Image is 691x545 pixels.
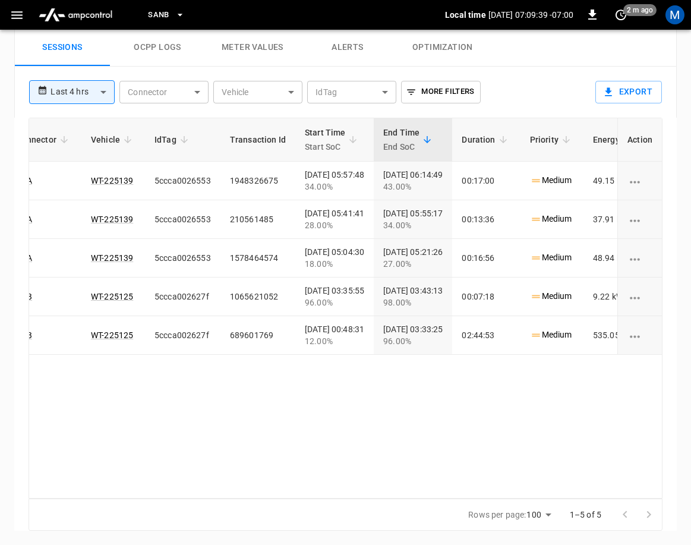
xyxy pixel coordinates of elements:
[468,509,526,521] p: Rows per page:
[530,290,572,303] p: Medium
[665,5,684,24] div: profile-icon
[145,200,220,239] td: 5ccca0026553
[145,162,220,200] td: 5ccca0026553
[383,297,443,308] div: 98.00%
[530,133,574,147] span: Priority
[305,335,364,347] div: 12.00%
[462,133,510,147] span: Duration
[627,291,652,303] div: charging session options
[305,125,346,154] div: Start Time
[452,239,520,278] td: 00:16:56
[530,213,572,225] p: Medium
[583,278,648,316] td: 9.22 kWh
[383,169,443,193] div: [DATE] 06:14:49
[305,323,364,347] div: [DATE] 00:48:31
[15,29,110,67] button: Sessions
[305,140,346,154] p: Start SoC
[452,278,520,316] td: 00:07:18
[595,81,662,103] button: Export
[220,278,295,316] td: 1065621052
[305,246,364,270] div: [DATE] 05:04:30
[220,239,295,278] td: 1578464574
[383,140,419,154] p: End SoC
[91,330,133,340] a: WT-225125
[148,8,169,22] span: SanB
[583,162,648,200] td: 49.15 kWh
[91,215,133,224] a: WT-225139
[305,207,364,231] div: [DATE] 05:41:41
[305,258,364,270] div: 18.00%
[452,200,520,239] td: 00:13:36
[305,285,364,308] div: [DATE] 03:35:55
[627,252,652,264] div: charging session options
[623,4,657,16] span: 2 m ago
[383,258,443,270] div: 27.00%
[617,118,662,162] th: Action
[91,292,133,301] a: WT-225125
[383,219,443,231] div: 34.00%
[110,29,205,67] button: Ocpp logs
[143,4,190,27] button: SanB
[300,29,395,67] button: Alerts
[627,175,652,187] div: charging session options
[583,239,648,278] td: 48.94 kWh
[401,81,480,103] button: More Filters
[383,125,419,154] div: End Time
[526,506,555,524] div: 100
[91,133,135,147] span: Vehicle
[383,323,443,347] div: [DATE] 03:33:25
[530,329,572,341] p: Medium
[305,297,364,308] div: 96.00%
[570,509,601,521] p: 1–5 of 5
[145,278,220,316] td: 5ccca002627f
[220,316,295,355] td: 689601769
[583,200,648,239] td: 37.91 kWh
[530,251,572,264] p: Medium
[445,9,486,21] p: Local time
[611,5,630,24] button: set refresh interval
[627,329,652,341] div: charging session options
[51,81,115,103] div: Last 4 hrs
[205,29,300,67] button: Meter Values
[488,9,573,21] p: [DATE] 07:09:39 -07:00
[383,246,443,270] div: [DATE] 05:21:26
[220,118,295,162] th: Transaction Id
[593,133,635,147] span: Energy
[452,316,520,355] td: 02:44:53
[383,181,443,193] div: 43.00%
[91,253,133,263] a: WT-225139
[29,118,662,499] div: sessions table
[34,4,117,26] img: ampcontrol.io logo
[91,176,133,185] a: WT-225139
[305,181,364,193] div: 34.00%
[452,162,520,200] td: 00:17:00
[305,219,364,231] div: 28.00%
[145,316,220,355] td: 5ccca002627f
[530,174,572,187] p: Medium
[154,133,192,147] span: IdTag
[220,200,295,239] td: 210561485
[145,239,220,278] td: 5ccca0026553
[395,29,490,67] button: Optimization
[383,285,443,308] div: [DATE] 03:43:13
[220,162,295,200] td: 1948326675
[383,335,443,347] div: 96.00%
[17,133,72,147] span: Connector
[383,125,435,154] span: End TimeEnd SoC
[583,316,648,355] td: 535.05 kWh
[383,207,443,231] div: [DATE] 05:55:17
[305,169,364,193] div: [DATE] 05:57:48
[627,213,652,225] div: charging session options
[305,125,361,154] span: Start TimeStart SoC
